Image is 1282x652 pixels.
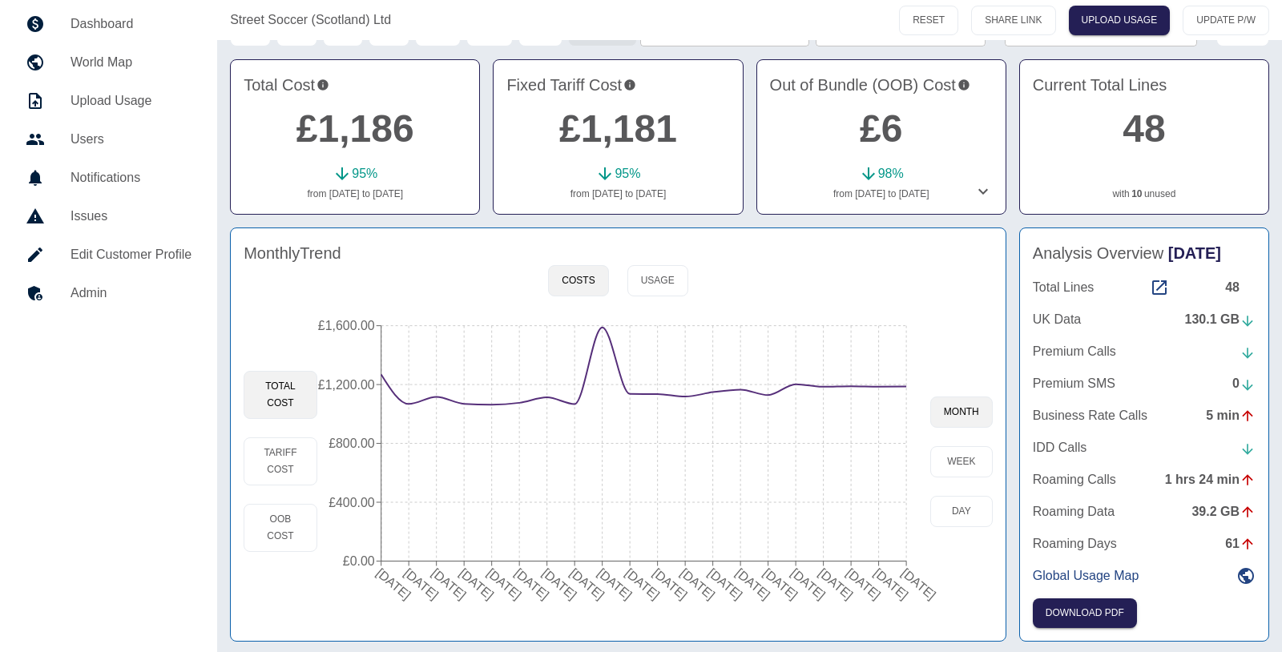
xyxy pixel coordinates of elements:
[352,164,377,183] p: 95 %
[1123,107,1165,150] a: 48
[13,159,204,197] a: Notifications
[1185,310,1256,329] div: 130.1 GB
[1033,278,1095,297] p: Total Lines
[1033,470,1116,489] p: Roaming Calls
[13,5,204,43] a: Dashboard
[343,554,375,568] tspan: £0.00
[1033,534,1117,553] p: Roaming Days
[623,565,662,602] tspan: [DATE]
[13,120,204,159] a: Users
[244,187,466,201] p: from [DATE] to [DATE]
[567,565,607,602] tspan: [DATE]
[316,73,329,97] svg: This is the total charges incurred from 31/07/2025 to 30/08/2025
[1033,566,1256,586] a: Global Usage Map
[506,187,729,201] p: from [DATE] to [DATE]
[296,107,414,150] a: £1,186
[329,437,375,450] tspan: £800.00
[1033,310,1256,329] a: UK Data130.1 GB
[1033,406,1256,425] a: Business Rate Calls5 min
[429,565,468,602] tspan: [DATE]
[930,396,993,428] button: month
[1232,374,1256,393] div: 0
[1033,470,1256,489] a: Roaming Calls1 hrs 24 min
[1225,278,1256,297] div: 48
[71,130,191,149] h5: Users
[760,565,800,602] tspan: [DATE]
[1033,438,1256,457] a: IDD Calls
[957,73,970,97] svg: Costs outside of your fixed tariff
[244,504,317,552] button: OOB Cost
[13,235,204,274] a: Edit Customer Profile
[788,565,828,602] tspan: [DATE]
[230,10,391,30] a: Street Soccer (Scotland) Ltd
[71,91,191,111] h5: Upload Usage
[844,565,883,602] tspan: [DATE]
[506,73,729,97] h4: Fixed Tariff Cost
[1033,502,1115,521] p: Roaming Data
[1033,342,1256,361] a: Premium Calls
[244,371,317,419] button: Total Cost
[1033,598,1137,628] button: Click here to download the most recent invoice. If the current month’s invoice is unavailable, th...
[878,164,904,183] p: 98 %
[1033,241,1256,265] h4: Analysis Overview
[1033,73,1256,97] h4: Current Total Lines
[1033,534,1256,553] a: Roaming Days61
[13,197,204,235] a: Issues
[71,284,191,303] h5: Admin
[13,274,204,312] a: Admin
[615,164,640,183] p: 95 %
[971,6,1055,35] button: SHARE LINK
[1033,502,1256,521] a: Roaming Data39.2 GB
[1033,187,1256,201] p: with unused
[457,565,496,602] tspan: [DATE]
[899,6,958,35] button: RESET
[373,565,413,602] tspan: [DATE]
[733,565,772,602] tspan: [DATE]
[329,496,375,509] tspan: £400.00
[1165,470,1256,489] div: 1 hrs 24 min
[1033,374,1115,393] p: Premium SMS
[678,565,717,602] tspan: [DATE]
[1033,438,1087,457] p: IDD Calls
[71,207,191,226] h5: Issues
[1131,187,1142,201] a: 10
[71,168,191,187] h5: Notifications
[650,565,689,602] tspan: [DATE]
[860,107,902,150] a: £6
[71,53,191,72] h5: World Map
[512,565,551,602] tspan: [DATE]
[705,565,744,602] tspan: [DATE]
[559,107,677,150] a: £1,181
[623,73,636,97] svg: This is your recurring contracted cost
[1069,6,1171,35] a: UPLOAD USAGE
[484,565,523,602] tspan: [DATE]
[1206,406,1256,425] div: 5 min
[318,378,375,392] tspan: £1,200.00
[13,43,204,82] a: World Map
[899,565,938,602] tspan: [DATE]
[816,565,855,602] tspan: [DATE]
[244,241,341,265] h4: Monthly Trend
[1033,566,1139,586] p: Global Usage Map
[1033,406,1147,425] p: Business Rate Calls
[1225,534,1256,553] div: 61
[595,565,634,602] tspan: [DATE]
[627,265,688,296] button: Usage
[1033,342,1116,361] p: Premium Calls
[770,73,993,97] h4: Out of Bundle (OOB) Cost
[1168,244,1221,262] span: [DATE]
[1191,502,1256,521] div: 39.2 GB
[244,73,466,97] h4: Total Cost
[318,319,375,332] tspan: £1,600.00
[71,245,191,264] h5: Edit Customer Profile
[1033,374,1256,393] a: Premium SMS0
[539,565,579,602] tspan: [DATE]
[244,437,317,485] button: Tariff Cost
[930,446,993,477] button: week
[871,565,910,602] tspan: [DATE]
[548,265,608,296] button: Costs
[1033,278,1256,297] a: Total Lines48
[930,496,993,527] button: day
[13,82,204,120] a: Upload Usage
